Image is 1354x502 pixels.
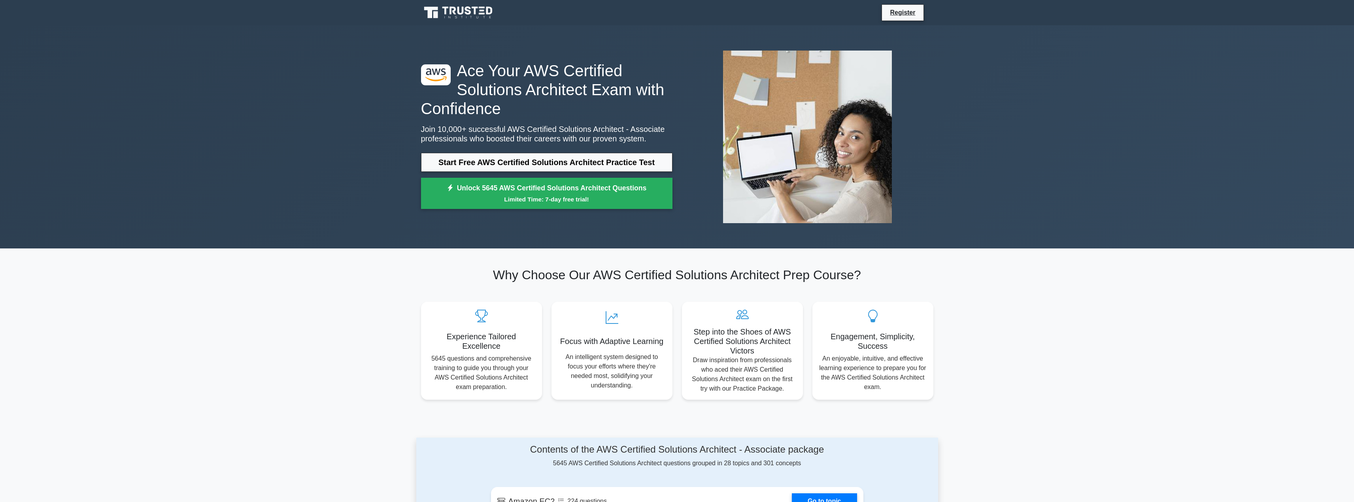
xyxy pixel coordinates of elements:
h4: Contents of the AWS Certified Solutions Architect - Associate package [491,444,863,455]
h1: Ace Your AWS Certified Solutions Architect Exam with Confidence [421,61,672,118]
p: Join 10,000+ successful AWS Certified Solutions Architect - Associate professionals who boosted t... [421,124,672,143]
h5: Focus with Adaptive Learning [558,337,666,346]
h5: Step into the Shoes of AWS Certified Solutions Architect Victors [688,327,797,355]
h2: Why Choose Our AWS Certified Solutions Architect Prep Course? [421,267,933,282]
h5: Experience Tailored Excellence [427,332,536,351]
a: Unlock 5645 AWS Certified Solutions Architect QuestionsLimited Time: 7-day free trial! [421,178,672,209]
h5: Engagement, Simplicity, Success [819,332,927,351]
small: Limited Time: 7-day free trial! [431,195,663,204]
p: Draw inspiration from professionals who aced their AWS Certified Solutions Architect exam on the ... [688,355,797,393]
a: Start Free AWS Certified Solutions Architect Practice Test [421,153,672,172]
p: An intelligent system designed to focus your efforts where they're needed most, solidifying your ... [558,352,666,390]
a: Register [885,8,920,17]
p: An enjoyable, intuitive, and effective learning experience to prepare you for the AWS Certified S... [819,354,927,392]
p: 5645 questions and comprehensive training to guide you through your AWS Certified Solutions Archi... [427,354,536,392]
div: 5645 AWS Certified Solutions Architect questions grouped in 28 topics and 301 concepts [491,444,863,468]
